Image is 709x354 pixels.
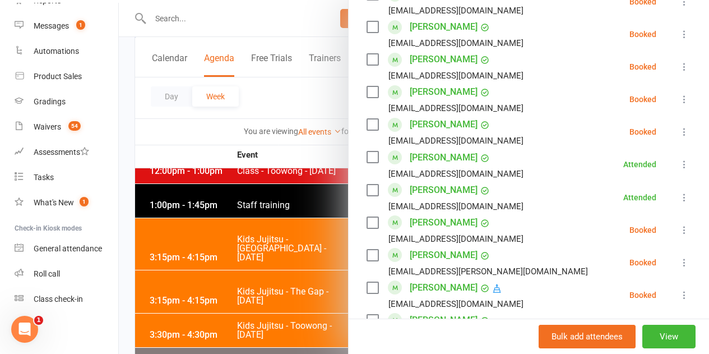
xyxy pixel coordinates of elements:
[15,140,118,165] a: Assessments
[80,197,89,206] span: 1
[34,21,69,30] div: Messages
[15,89,118,114] a: Gradings
[539,325,636,348] button: Bulk add attendees
[15,39,118,64] a: Automations
[34,295,83,304] div: Class check-in
[629,30,656,38] div: Booked
[388,36,523,50] div: [EMAIL_ADDRESS][DOMAIN_NAME]
[388,3,523,18] div: [EMAIL_ADDRESS][DOMAIN_NAME]
[410,149,478,167] a: [PERSON_NAME]
[629,291,656,299] div: Booked
[15,261,118,287] a: Roll call
[410,311,478,329] a: [PERSON_NAME]
[410,279,478,297] a: [PERSON_NAME]
[34,198,74,207] div: What's New
[410,116,478,134] a: [PERSON_NAME]
[15,287,118,312] a: Class kiosk mode
[629,95,656,103] div: Booked
[388,167,523,181] div: [EMAIL_ADDRESS][DOMAIN_NAME]
[15,190,118,215] a: What's New1
[629,63,656,71] div: Booked
[629,226,656,234] div: Booked
[34,97,66,106] div: Gradings
[34,72,82,81] div: Product Sales
[34,173,54,182] div: Tasks
[34,269,60,278] div: Roll call
[34,316,43,325] span: 1
[642,325,696,348] button: View
[410,18,478,36] a: [PERSON_NAME]
[410,83,478,101] a: [PERSON_NAME]
[388,297,523,311] div: [EMAIL_ADDRESS][DOMAIN_NAME]
[410,246,478,264] a: [PERSON_NAME]
[11,316,38,343] iframe: Intercom live chat
[68,121,81,131] span: 54
[15,64,118,89] a: Product Sales
[34,122,61,131] div: Waivers
[388,101,523,116] div: [EMAIL_ADDRESS][DOMAIN_NAME]
[410,214,478,232] a: [PERSON_NAME]
[388,199,523,214] div: [EMAIL_ADDRESS][DOMAIN_NAME]
[388,134,523,148] div: [EMAIL_ADDRESS][DOMAIN_NAME]
[629,128,656,136] div: Booked
[388,232,523,246] div: [EMAIL_ADDRESS][DOMAIN_NAME]
[15,165,118,190] a: Tasks
[629,259,656,266] div: Booked
[15,13,118,39] a: Messages 1
[76,20,85,30] span: 1
[34,244,102,253] div: General attendance
[15,114,118,140] a: Waivers 54
[34,148,89,157] div: Assessments
[410,50,478,68] a: [PERSON_NAME]
[623,160,656,168] div: Attended
[410,181,478,199] a: [PERSON_NAME]
[34,47,79,56] div: Automations
[388,68,523,83] div: [EMAIL_ADDRESS][DOMAIN_NAME]
[388,264,588,279] div: [EMAIL_ADDRESS][PERSON_NAME][DOMAIN_NAME]
[15,236,118,261] a: General attendance kiosk mode
[623,194,656,201] div: Attended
